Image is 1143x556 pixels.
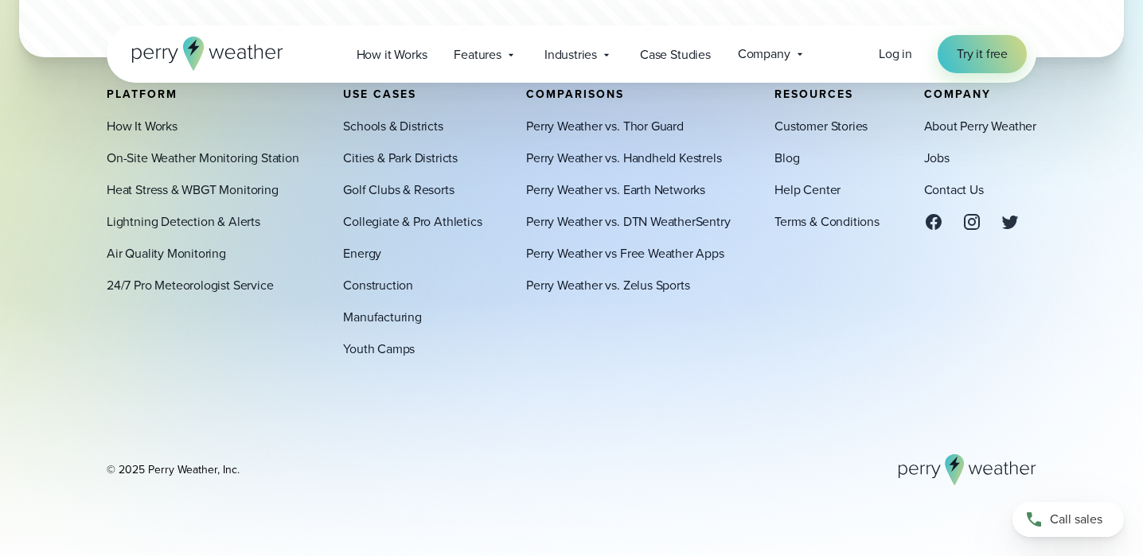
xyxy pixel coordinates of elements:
[774,86,853,103] span: Resources
[526,276,689,295] a: Perry Weather vs. Zelus Sports
[107,117,177,136] a: How It Works
[343,244,381,263] a: Energy
[526,181,705,200] a: Perry Weather vs. Earth Networks
[626,38,724,71] a: Case Studies
[343,212,482,231] a: Collegiate & Pro Athletics
[774,117,868,136] a: Customer Stories
[526,212,730,231] a: Perry Weather vs. DTN WeatherSentry
[774,212,880,231] a: Terms & Conditions
[107,276,273,295] a: 24/7 Pro Meteorologist Service
[544,45,597,64] span: Industries
[343,340,415,359] a: Youth Camps
[454,45,501,64] span: Features
[107,244,226,263] a: Air Quality Monitoring
[924,86,991,103] span: Company
[343,308,422,327] a: Manufacturing
[738,45,790,64] span: Company
[107,86,177,103] span: Platform
[1050,510,1102,529] span: Call sales
[343,181,454,200] a: Golf Clubs & Resorts
[343,86,416,103] span: Use Cases
[526,86,624,103] span: Comparisons
[924,149,950,168] a: Jobs
[957,45,1008,64] span: Try it free
[343,149,458,168] a: Cities & Park Districts
[938,35,1027,73] a: Try it free
[107,149,299,168] a: On-Site Weather Monitoring Station
[343,276,413,295] a: Construction
[343,117,443,136] a: Schools & Districts
[526,117,684,136] a: Perry Weather vs. Thor Guard
[107,181,279,200] a: Heat Stress & WBGT Monitoring
[526,244,724,263] a: Perry Weather vs Free Weather Apps
[1012,502,1124,537] a: Call sales
[107,462,240,478] div: © 2025 Perry Weather, Inc.
[924,181,984,200] a: Contact Us
[343,38,441,71] a: How it Works
[879,45,912,64] a: Log in
[107,212,260,231] a: Lightning Detection & Alerts
[924,117,1036,136] a: About Perry Weather
[526,149,721,168] a: Perry Weather vs. Handheld Kestrels
[357,45,427,64] span: How it Works
[774,149,799,168] a: Blog
[640,45,711,64] span: Case Studies
[774,181,841,200] a: Help Center
[879,45,912,63] span: Log in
